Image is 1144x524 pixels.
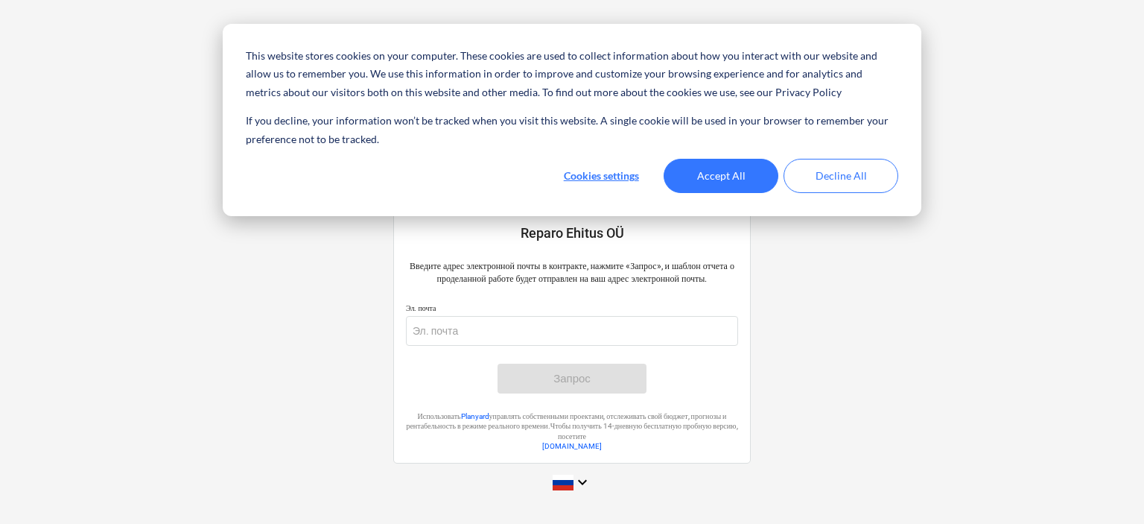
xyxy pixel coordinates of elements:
[246,47,898,102] p: This website stores cookies on your computer. These cookies are used to collect information about...
[664,159,778,193] button: Accept All
[544,159,658,193] button: Cookies settings
[406,303,738,316] p: Эл. почта
[461,412,489,420] a: Planyard
[573,473,591,491] i: keyboard_arrow_down
[246,112,898,148] p: If you decline, your information won’t be tracked when you visit this website. A single cookie wi...
[406,411,738,441] p: Использовать управлять собственными проектами, отслеживать свой бюджет, прогнозы и рентабельность...
[406,224,738,242] p: Reparo Ehitus OÜ
[784,159,898,193] button: Decline All
[406,316,738,346] input: Эл. почта
[542,442,602,450] a: [DOMAIN_NAME]
[406,260,738,285] p: Введите адрес электронной почты в контракте, нажмите «Запрос», и шаблон отчета о проделанной рабо...
[223,24,921,216] div: Cookie banner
